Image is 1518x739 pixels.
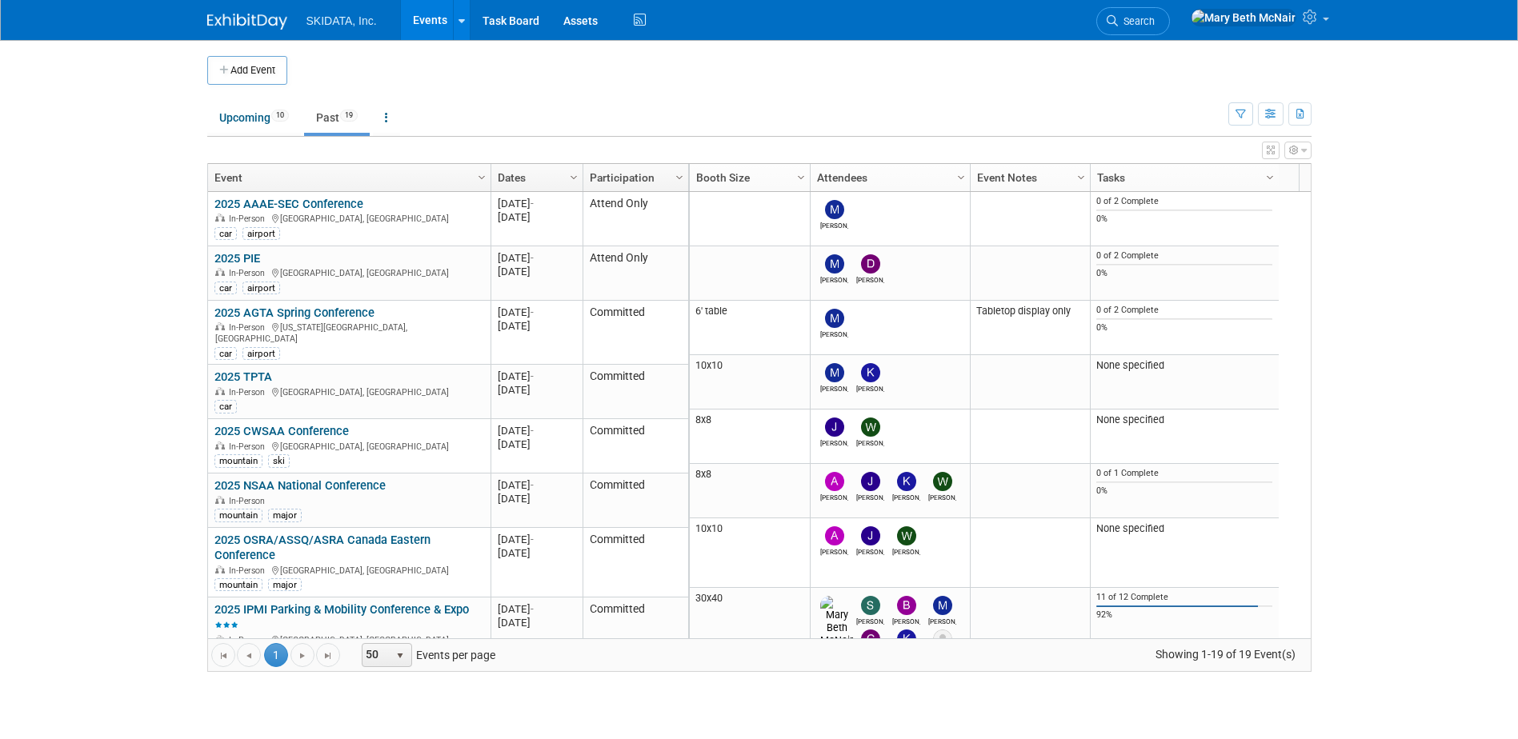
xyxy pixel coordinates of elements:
[475,171,488,184] span: Column Settings
[567,171,580,184] span: Column Settings
[583,528,688,597] td: Committed
[214,478,386,493] a: 2025 NSAA National Conference
[217,649,230,662] span: Go to the first page
[498,424,575,437] div: [DATE]
[268,578,302,591] div: major
[933,596,952,615] img: Malloy Pohrer
[892,545,920,556] div: Wesley Martin
[498,437,575,451] div: [DATE]
[214,385,483,398] div: [GEOGRAPHIC_DATA], [GEOGRAPHIC_DATA]
[825,472,844,491] img: Andy Shenberger
[825,526,844,545] img: Andy Shenberger
[304,102,370,133] a: Past19
[296,649,309,662] span: Go to the next page
[861,417,880,437] img: Wesley Martin
[531,533,534,545] span: -
[242,347,280,360] div: airport
[214,369,272,384] a: 2025 TPTA
[214,424,349,438] a: 2025 CWSAA Conference
[1097,164,1268,191] a: Tasks
[1140,643,1310,665] span: Showing 1-19 of 19 Event(s)
[892,491,920,501] div: Keith Lynch
[215,441,225,449] img: In-Person Event
[673,171,686,184] span: Column Settings
[214,266,483,279] div: [GEOGRAPHIC_DATA], [GEOGRAPHIC_DATA]
[229,635,270,645] span: In-Person
[214,454,262,467] div: mountain
[214,306,374,320] a: 2025 AGTA Spring Conference
[498,492,575,505] div: [DATE]
[856,274,884,284] div: Damon Kessler
[690,588,810,733] td: 30x40
[820,328,848,338] div: Malloy Pohrer
[214,563,483,577] div: [GEOGRAPHIC_DATA], [GEOGRAPHIC_DATA]
[340,110,358,122] span: 19
[215,387,225,395] img: In-Person Event
[1096,609,1272,621] div: 92%
[583,192,688,246] td: Attend Only
[897,629,916,649] img: Keith Lynch
[928,491,956,501] div: Wesley Martin
[498,533,575,546] div: [DATE]
[583,419,688,473] td: Committed
[498,251,575,265] div: [DATE]
[977,164,1079,191] a: Event Notes
[242,649,255,662] span: Go to the previous page
[316,643,340,667] a: Go to the last page
[792,164,810,188] a: Column Settings
[214,347,237,360] div: car
[825,363,844,382] img: Malloy Pohrer
[362,644,390,666] span: 50
[690,355,810,409] td: 10x10
[1096,413,1272,426] div: None specified
[229,565,270,576] span: In-Person
[215,565,225,573] img: In-Person Event
[590,164,678,191] a: Participation
[1096,250,1272,262] div: 0 of 2 Complete
[1096,592,1272,603] div: 11 of 12 Complete
[498,616,575,629] div: [DATE]
[531,370,534,382] span: -
[531,306,534,318] span: -
[531,252,534,264] span: -
[1096,468,1272,479] div: 0 of 1 Complete
[583,473,688,528] td: Committed
[211,643,235,667] a: Go to the first page
[970,301,1090,355] td: Tabletop display only
[1096,7,1170,35] a: Search
[856,437,884,447] div: Wesley Martin
[1096,305,1272,316] div: 0 of 2 Complete
[214,251,260,266] a: 2025 PIE
[214,509,262,521] div: mountain
[1096,322,1272,334] div: 0%
[207,14,287,30] img: ExhibitDay
[861,629,880,649] img: Christopher Archer
[897,526,916,545] img: Wesley Martin
[671,164,688,188] a: Column Settings
[861,526,880,545] img: John Keefe
[861,472,880,491] img: John Keefe
[229,322,270,333] span: In-Person
[215,268,225,276] img: In-Person Event
[214,633,483,646] div: [GEOGRAPHIC_DATA], [GEOGRAPHIC_DATA]
[531,479,534,491] span: -
[1191,9,1296,26] img: Mary Beth McNair
[820,545,848,556] div: Andy Shenberger
[214,533,431,562] a: 2025 OSRA/ASSQ/ASRA Canada Eastern Conference
[1096,214,1272,225] div: 0%
[498,602,575,616] div: [DATE]
[856,491,884,501] div: John Keefe
[820,382,848,393] div: Malloy Pohrer
[825,309,844,328] img: Malloy Pohrer
[264,643,288,667] span: 1
[214,282,237,294] div: car
[856,382,884,393] div: Keith Lynch
[214,400,237,413] div: car
[229,387,270,397] span: In-Person
[214,439,483,453] div: [GEOGRAPHIC_DATA], [GEOGRAPHIC_DATA]
[322,649,334,662] span: Go to the last page
[498,210,575,224] div: [DATE]
[237,643,261,667] a: Go to the previous page
[690,518,810,588] td: 10x10
[290,643,314,667] a: Go to the next page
